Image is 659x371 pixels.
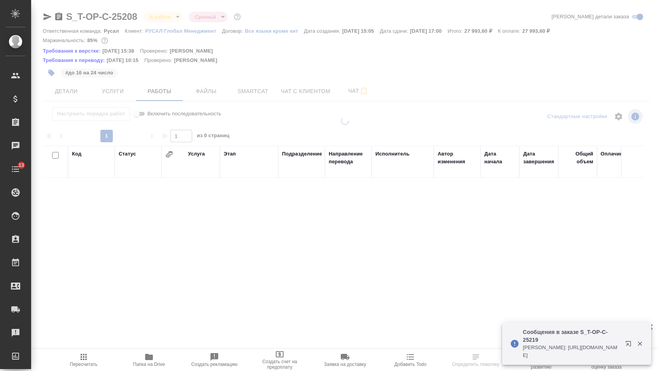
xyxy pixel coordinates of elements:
div: Услуга [188,150,205,158]
div: Дата начала [484,150,515,166]
div: Этап [224,150,236,158]
div: Автор изменения [438,150,477,166]
button: Создать рекламацию [182,349,247,371]
span: Заявка на доставку [324,362,366,367]
a: 13 [2,159,29,179]
span: Определить тематику [452,362,499,367]
p: Сообщения в заказе S_T-OP-C-25219 [523,328,620,344]
button: Пересчитать [51,349,116,371]
div: Исполнитель [375,150,410,158]
button: Сгруппировать [165,150,173,158]
span: Создать рекламацию [191,362,238,367]
div: Общий объем [562,150,593,166]
span: Пересчитать [70,362,98,367]
button: Открыть в новой вкладке [620,336,639,355]
div: Направление перевода [329,150,368,166]
div: Дата завершения [523,150,554,166]
button: Закрыть [632,340,648,347]
p: [PERSON_NAME]: [URL][DOMAIN_NAME] [523,344,620,359]
span: Добавить Todo [394,362,426,367]
span: Папка на Drive [133,362,165,367]
div: Код [72,150,81,158]
span: 13 [14,161,29,169]
button: Заявка на доставку [312,349,378,371]
button: Определить тематику [443,349,508,371]
span: Создать счет на предоплату [252,359,308,370]
div: Статус [119,150,136,158]
div: Подразделение [282,150,322,158]
div: Оплачиваемый объем [601,150,640,166]
button: Создать счет на предоплату [247,349,312,371]
button: Добавить Todo [378,349,443,371]
button: Папка на Drive [116,349,182,371]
